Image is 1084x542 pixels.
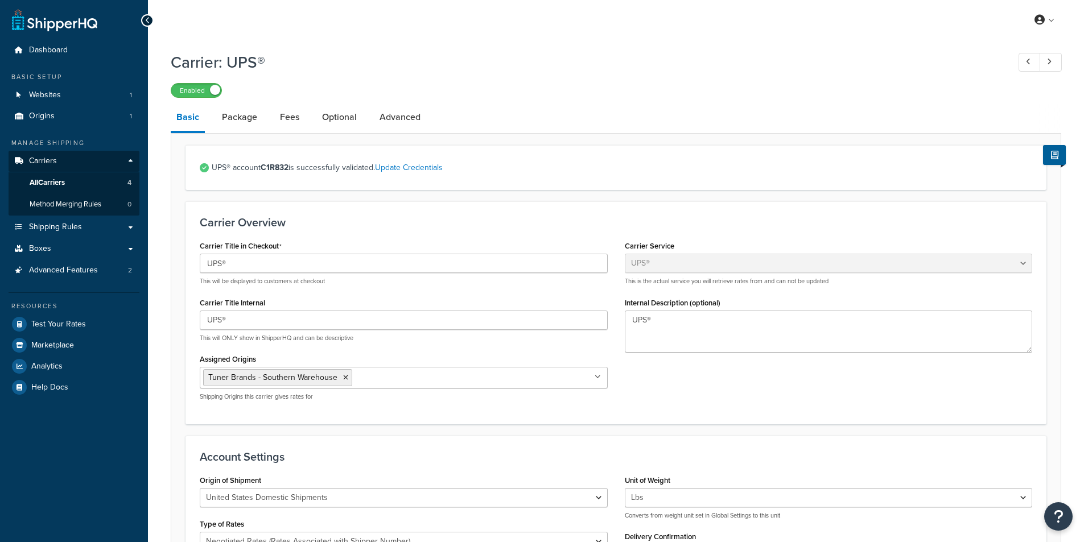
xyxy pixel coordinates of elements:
[9,172,139,193] a: AllCarriers4
[9,106,139,127] li: Origins
[9,260,139,281] li: Advanced Features
[200,216,1032,229] h3: Carrier Overview
[625,277,1033,286] p: This is the actual service you will retrieve rates from and can not be updated
[200,476,261,485] label: Origin of Shipment
[31,320,86,329] span: Test Your Rates
[261,162,288,173] strong: C1R832
[31,383,68,392] span: Help Docs
[625,532,696,541] label: Delivery Confirmation
[9,238,139,259] a: Boxes
[9,301,139,311] div: Resources
[625,242,674,250] label: Carrier Service
[212,160,1032,176] span: UPS® account is successfully validated.
[29,266,98,275] span: Advanced Features
[127,178,131,188] span: 4
[9,260,139,281] a: Advanced Features2
[29,222,82,232] span: Shipping Rules
[30,200,101,209] span: Method Merging Rules
[171,84,221,97] label: Enabled
[1044,502,1073,531] button: Open Resource Center
[31,362,63,371] span: Analytics
[274,104,305,131] a: Fees
[200,392,608,401] p: Shipping Origins this carrier gives rates for
[9,194,139,215] li: Method Merging Rules
[9,151,139,216] li: Carriers
[9,356,139,376] a: Analytics
[9,151,139,172] a: Carriers
[29,45,68,55] span: Dashboard
[208,371,337,383] span: Tuner Brands - Southern Warehouse
[9,335,139,355] a: Marketplace
[200,450,1032,463] h3: Account Settings
[625,511,1033,520] p: Converts from weight unit set in Global Settings to this unit
[29,90,61,100] span: Websites
[216,104,263,131] a: Package
[625,311,1033,353] textarea: UPS®
[200,334,608,342] p: This will ONLY show in ShipperHQ and can be descriptive
[625,299,720,307] label: Internal Description (optional)
[31,341,74,350] span: Marketplace
[128,266,132,275] span: 2
[9,138,139,148] div: Manage Shipping
[9,72,139,82] div: Basic Setup
[130,90,132,100] span: 1
[9,106,139,127] a: Origins1
[29,156,57,166] span: Carriers
[9,314,139,334] a: Test Your Rates
[200,355,256,363] label: Assigned Origins
[9,194,139,215] a: Method Merging Rules0
[9,377,139,398] a: Help Docs
[9,85,139,106] a: Websites1
[200,242,282,251] label: Carrier Title in Checkout
[200,520,244,528] label: Type of Rates
[200,299,265,307] label: Carrier Title Internal
[9,217,139,238] a: Shipping Rules
[374,104,426,131] a: Advanced
[9,85,139,106] li: Websites
[30,178,65,188] span: All Carriers
[29,111,55,121] span: Origins
[1043,145,1066,165] button: Show Help Docs
[171,51,998,73] h1: Carrier: UPS®
[130,111,132,121] span: 1
[316,104,362,131] a: Optional
[9,40,139,61] a: Dashboard
[171,104,205,133] a: Basic
[200,277,608,286] p: This will be displayed to customers at checkout
[375,162,443,173] a: Update Credentials
[1040,53,1062,72] a: Next Record
[127,200,131,209] span: 0
[1019,53,1041,72] a: Previous Record
[625,476,670,485] label: Unit of Weight
[29,244,51,254] span: Boxes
